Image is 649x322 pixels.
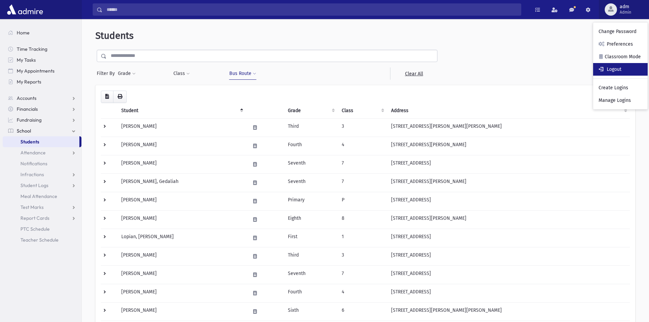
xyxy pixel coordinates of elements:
[3,76,81,87] a: My Reports
[117,173,246,192] td: [PERSON_NAME], Gedaliah
[3,125,81,136] a: School
[3,191,81,202] a: Meal Attendance
[284,302,338,321] td: Sixth
[338,284,387,302] td: 4
[284,210,338,229] td: Eighth
[3,93,81,104] a: Accounts
[387,247,630,265] td: [STREET_ADDRESS]
[338,192,387,210] td: P
[20,160,47,167] span: Notifications
[338,103,387,119] th: Class: activate to sort column ascending
[387,103,630,119] th: Address: activate to sort column ascending
[20,139,39,145] span: Students
[387,137,630,155] td: [STREET_ADDRESS][PERSON_NAME]
[593,81,648,94] a: Create Logins
[387,302,630,321] td: [STREET_ADDRESS][PERSON_NAME][PERSON_NAME]
[20,193,57,199] span: Meal Attendance
[387,118,630,137] td: [STREET_ADDRESS][PERSON_NAME][PERSON_NAME]
[620,10,631,15] span: Admin
[3,55,81,65] a: My Tasks
[97,70,118,77] span: Filter By
[3,114,81,125] a: Fundraising
[387,265,630,284] td: [STREET_ADDRESS]
[117,210,246,229] td: [PERSON_NAME]
[3,180,81,191] a: Student Logs
[284,247,338,265] td: Third
[284,192,338,210] td: Primary
[117,103,246,119] th: Student: activate to sort column descending
[338,173,387,192] td: 7
[117,302,246,321] td: [PERSON_NAME]
[338,302,387,321] td: 6
[3,65,81,76] a: My Appointments
[284,229,338,247] td: First
[387,192,630,210] td: [STREET_ADDRESS]
[338,155,387,173] td: 7
[284,137,338,155] td: Fourth
[338,210,387,229] td: 8
[3,234,81,245] a: Teacher Schedule
[3,147,81,158] a: Attendance
[3,158,81,169] a: Notifications
[593,63,648,76] a: Logout
[117,229,246,247] td: Lopian, [PERSON_NAME]
[113,91,127,103] button: Print
[95,30,134,41] span: Students
[387,155,630,173] td: [STREET_ADDRESS]
[593,50,648,63] a: Classroom Mode
[20,171,44,178] span: Infractions
[17,106,38,112] span: Financials
[3,104,81,114] a: Financials
[387,173,630,192] td: [STREET_ADDRESS][PERSON_NAME]
[593,94,648,107] a: Manage Logins
[117,247,246,265] td: [PERSON_NAME]
[3,224,81,234] a: PTC Schedule
[17,30,30,36] span: Home
[101,91,113,103] button: CSV
[229,67,257,80] button: Bus Route
[284,173,338,192] td: Seventh
[338,247,387,265] td: 3
[338,265,387,284] td: 7
[17,46,47,52] span: Time Tracking
[17,79,41,85] span: My Reports
[117,118,246,137] td: [PERSON_NAME]
[20,237,59,243] span: Teacher Schedule
[5,3,45,16] img: AdmirePro
[338,137,387,155] td: 4
[338,118,387,137] td: 3
[338,229,387,247] td: 1
[117,265,246,284] td: [PERSON_NAME]
[387,229,630,247] td: [STREET_ADDRESS]
[20,182,48,188] span: Student Logs
[390,67,437,80] a: Clear All
[3,44,81,55] a: Time Tracking
[17,117,42,123] span: Fundraising
[3,202,81,213] a: Test Marks
[387,284,630,302] td: [STREET_ADDRESS]
[117,155,246,173] td: [PERSON_NAME]
[17,68,55,74] span: My Appointments
[17,95,36,101] span: Accounts
[593,38,648,50] a: Preferences
[20,226,50,232] span: PTC Schedule
[284,265,338,284] td: Seventh
[20,215,49,221] span: Report Cards
[118,67,136,80] button: Grade
[3,136,79,147] a: Students
[117,192,246,210] td: [PERSON_NAME]
[3,213,81,224] a: Report Cards
[3,27,81,38] a: Home
[593,25,648,38] a: Change Password
[17,57,36,63] span: My Tasks
[103,3,521,16] input: Search
[284,118,338,137] td: Third
[284,103,338,119] th: Grade: activate to sort column ascending
[117,284,246,302] td: [PERSON_NAME]
[284,284,338,302] td: Fourth
[620,4,631,10] span: adm
[3,169,81,180] a: Infractions
[173,67,190,80] button: Class
[20,150,46,156] span: Attendance
[387,210,630,229] td: [STREET_ADDRESS][PERSON_NAME]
